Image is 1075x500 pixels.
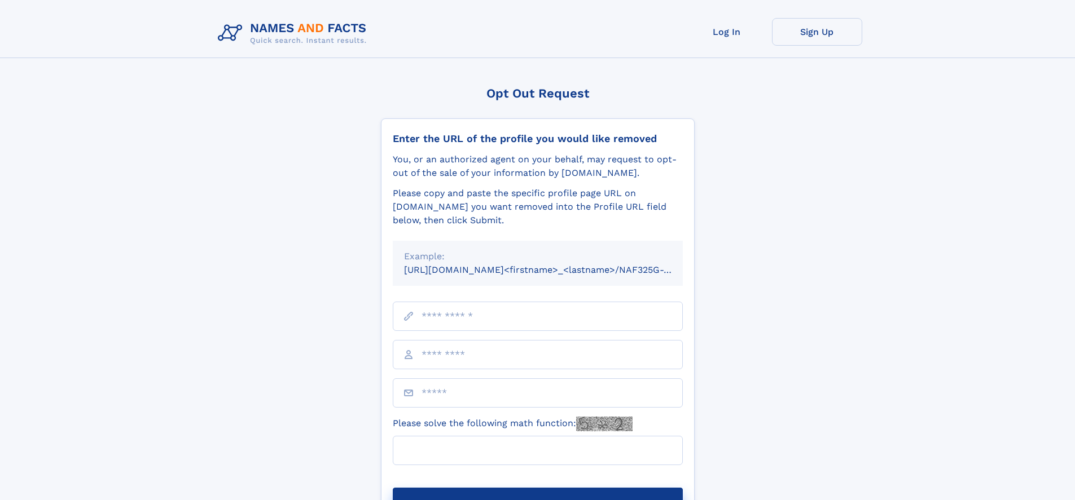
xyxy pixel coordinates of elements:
[682,18,772,46] a: Log In
[404,264,704,275] small: [URL][DOMAIN_NAME]<firstname>_<lastname>/NAF325G-xxxxxxxx
[404,250,672,263] div: Example:
[213,18,376,48] img: Logo Names and Facts
[393,132,683,145] div: Enter the URL of the profile you would like removed
[381,86,695,100] div: Opt Out Request
[393,417,633,431] label: Please solve the following math function:
[772,18,862,46] a: Sign Up
[393,187,683,227] div: Please copy and paste the specific profile page URL on [DOMAIN_NAME] you want removed into the Pr...
[393,153,683,180] div: You, or an authorized agent on your behalf, may request to opt-out of the sale of your informatio...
